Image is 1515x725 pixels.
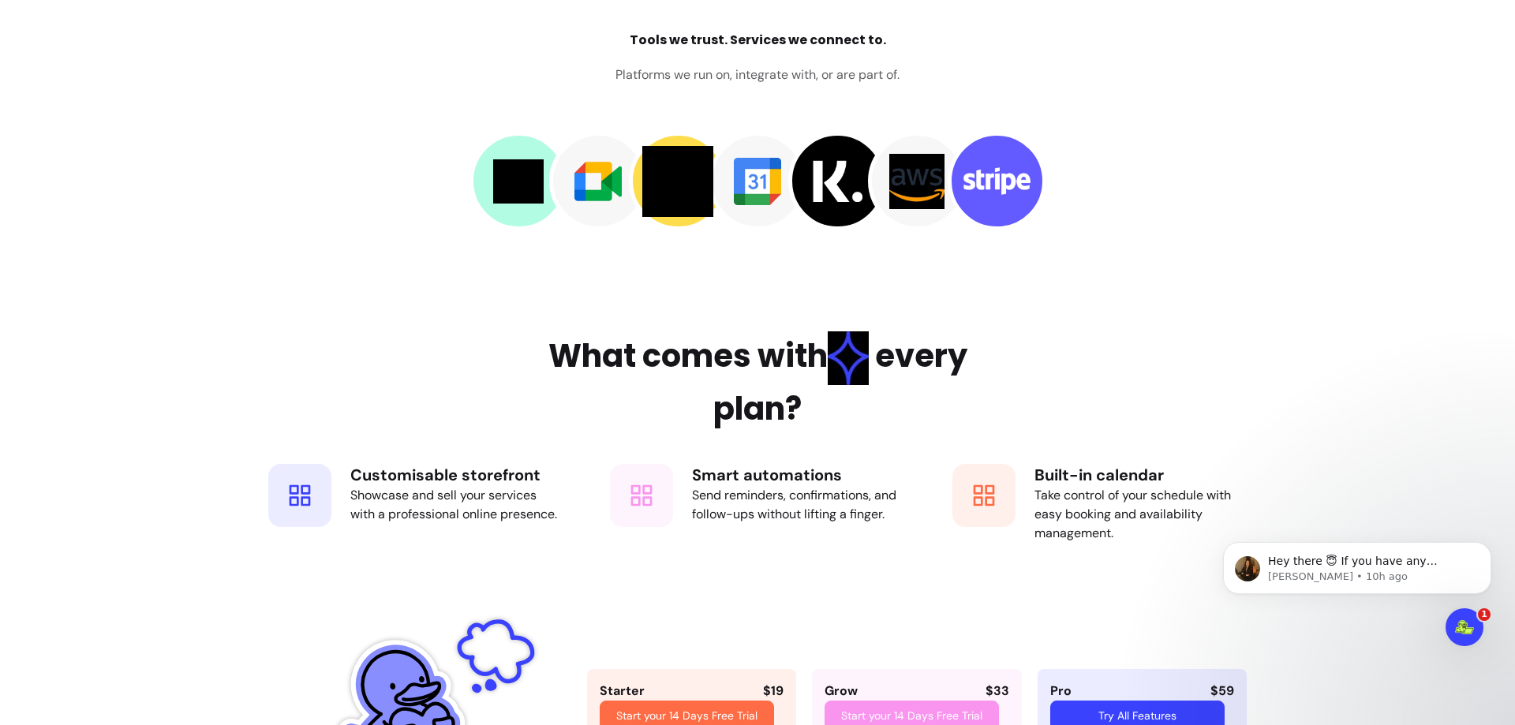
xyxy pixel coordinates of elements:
h4: Smart automations [692,464,904,486]
span: 1 [1478,608,1491,621]
div: $ 19 [763,682,784,701]
img: Service 2 [574,158,622,205]
img: Service 1 [493,156,544,207]
div: Take control of your schedule with easy booking and availability management. [1034,486,1247,543]
h4: Customisable storefront [350,464,563,486]
img: Service 4 [734,158,781,205]
img: Service 5 [813,156,862,206]
h4: Built-in calendar [1034,464,1247,486]
p: Platforms we run on, integrate with, or are part of. [615,65,900,84]
div: $ 33 [986,682,1009,701]
img: Service 6 [889,154,945,209]
iframe: Intercom live chat [1446,608,1483,646]
img: Star Blue [828,331,869,385]
div: Showcase and sell your services with a professional online presence. [350,486,563,524]
img: Service 3 [642,146,713,217]
h4: Tools we trust. Services we connect to. [630,31,886,50]
div: Starter [600,682,645,701]
div: Pro [1050,682,1072,701]
div: $59 [1210,682,1234,701]
img: Service 7 [963,148,1031,215]
iframe: Intercom notifications message [1199,509,1515,682]
div: Grow [825,682,858,701]
h2: What comes with every plan? [501,331,1014,432]
div: Send reminders, confirmations, and follow-ups without lifting a finger. [692,486,904,524]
